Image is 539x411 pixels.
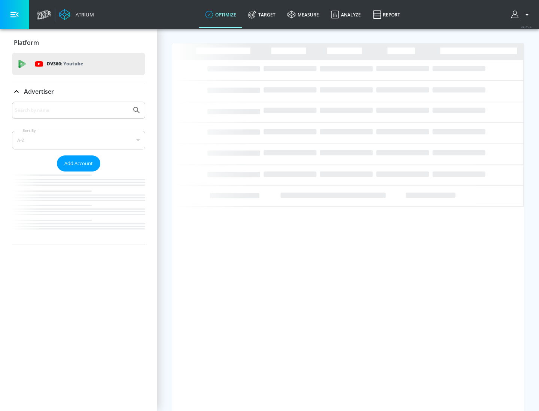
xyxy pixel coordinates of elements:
div: Platform [12,32,145,53]
button: Add Account [57,155,100,171]
div: Atrium [73,11,94,18]
div: Advertiser [12,102,145,244]
p: Platform [14,38,39,47]
a: optimize [199,1,242,28]
span: Add Account [64,159,93,168]
a: Atrium [59,9,94,20]
span: v 4.25.4 [521,25,532,29]
p: DV360: [47,60,83,68]
div: DV360: Youtube [12,53,145,75]
label: Sort By [21,128,37,133]
p: Youtube [63,60,83,68]
div: A-Z [12,131,145,149]
div: Advertiser [12,81,145,102]
a: Target [242,1,281,28]
a: measure [281,1,325,28]
a: Analyze [325,1,367,28]
nav: list of Advertiser [12,171,145,244]
input: Search by name [15,105,128,115]
a: Report [367,1,406,28]
p: Advertiser [24,87,54,96]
